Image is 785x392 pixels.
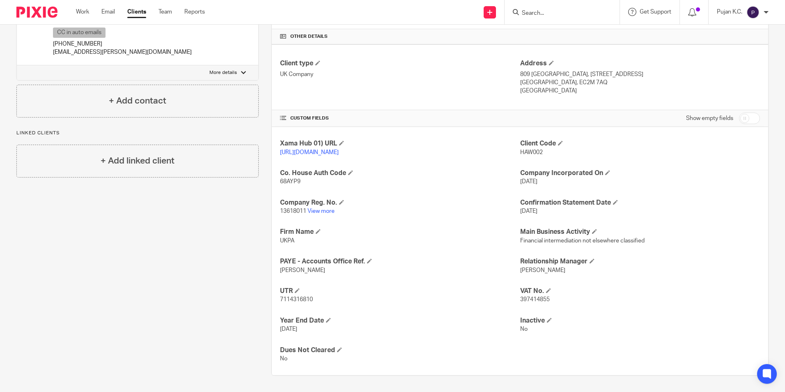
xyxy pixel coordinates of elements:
[280,228,520,236] h4: Firm Name
[746,6,760,19] img: svg%3E
[109,95,166,107] h4: + Add contact
[53,48,192,56] p: [EMAIL_ADDRESS][PERSON_NAME][DOMAIN_NAME]
[520,297,550,302] span: 397414855
[520,198,760,207] h4: Confirmation Statement Date
[184,8,205,16] a: Reports
[280,179,301,184] span: 68AYP9
[158,8,172,16] a: Team
[520,238,645,244] span: Financial intermediation not elsewhere classified
[280,115,520,122] h4: CUSTOM FIELDS
[280,326,297,332] span: [DATE]
[640,9,671,15] span: Get Support
[280,169,520,178] h4: Co. House Auth Code
[520,208,537,214] span: [DATE]
[520,70,760,78] p: 809 [GEOGRAPHIC_DATA], [STREET_ADDRESS]
[520,179,537,184] span: [DATE]
[280,287,520,295] h4: UTR
[280,257,520,266] h4: PAYE - Accounts Office Ref.
[53,28,106,38] p: CC in auto emails
[521,10,595,17] input: Search
[520,150,543,155] span: HAW002
[101,8,115,16] a: Email
[280,297,313,302] span: 7114316810
[280,356,287,362] span: No
[280,70,520,78] p: UK Company
[520,326,528,332] span: No
[280,198,520,207] h4: Company Reg. No.
[53,40,192,48] p: [PHONE_NUMBER]
[290,33,328,40] span: Other details
[520,228,760,236] h4: Main Business Activity
[686,114,733,122] label: Show empty fields
[280,346,520,355] h4: Dues Not Cleared
[280,267,325,273] span: [PERSON_NAME]
[101,154,174,167] h4: + Add linked client
[280,316,520,325] h4: Year End Date
[520,257,760,266] h4: Relationship Manager
[16,130,259,136] p: Linked clients
[308,208,335,214] a: View more
[520,59,760,68] h4: Address
[520,169,760,178] h4: Company Incorporated On
[520,87,760,95] p: [GEOGRAPHIC_DATA]
[280,59,520,68] h4: Client type
[520,139,760,148] h4: Client Code
[127,8,146,16] a: Clients
[520,78,760,87] p: [GEOGRAPHIC_DATA], EC2M 7AQ
[520,287,760,295] h4: VAT No.
[76,8,89,16] a: Work
[16,7,57,18] img: Pixie
[280,139,520,148] h4: Xama Hub 01) URL
[717,8,742,16] p: Pujan K.C.
[280,238,294,244] span: UKPA
[280,208,306,214] span: 13618011
[520,267,565,273] span: [PERSON_NAME]
[520,316,760,325] h4: Inactive
[209,69,237,76] p: More details
[280,150,339,155] a: [URL][DOMAIN_NAME]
